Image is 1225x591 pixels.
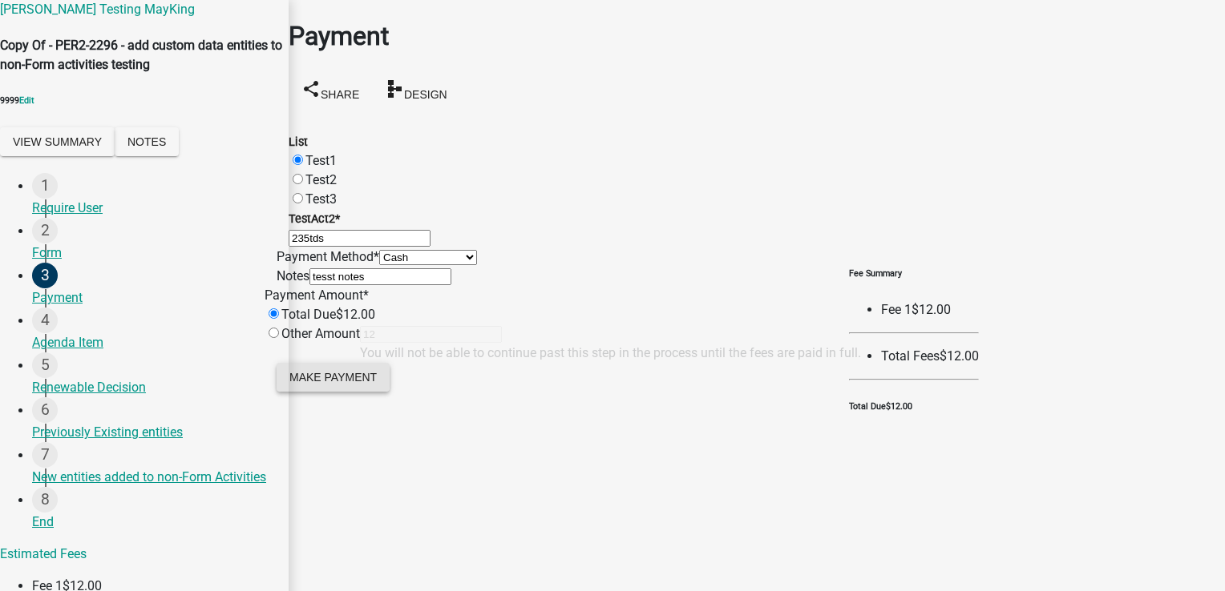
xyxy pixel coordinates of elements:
[940,348,979,364] span: $12.00
[277,249,379,264] label: Payment Method
[305,172,337,187] label: Test2
[32,218,58,243] div: 2
[32,308,58,333] div: 4
[32,487,58,513] div: 8
[32,378,276,397] div: Renewable Decision
[32,397,58,423] div: 6
[289,370,377,383] span: Make Payment
[336,305,375,324] div: $12.00
[277,268,309,283] label: Notes
[385,78,404,98] i: schema
[32,263,58,288] div: 3
[886,401,912,412] span: $12.00
[404,87,447,100] span: Design
[372,73,460,109] button: schemaDesign
[32,243,276,263] div: Form
[115,127,179,156] button: Notes
[265,324,360,363] div: Other Amount
[32,333,276,352] div: Agenda Item
[32,199,276,218] div: Require User
[321,87,359,100] span: Share
[19,95,34,106] a: Edit
[305,191,337,207] label: Test3
[912,302,951,317] span: $12.00
[32,468,276,487] div: New entities added to non-Form Activities
[32,352,58,378] div: 5
[277,363,390,392] button: Make Payment
[305,153,337,168] label: Test1
[265,305,336,324] div: Total Due
[849,400,979,413] h6: Total Due
[19,95,34,106] wm-modal-confirm: Edit Application Number
[32,513,276,532] div: End
[32,288,276,308] div: Payment
[289,17,1225,55] h1: Payment
[265,286,369,305] div: Payment Amount
[32,442,58,468] div: 7
[289,212,340,226] label: TestAct2
[289,73,372,109] button: shareShare
[881,300,979,320] li: Fee 1
[32,423,276,442] div: Previously Existing entities
[301,78,321,98] i: share
[32,173,58,199] div: 1
[881,347,979,366] li: Total Fees
[115,135,179,151] wm-modal-confirm: Notes
[289,135,308,149] label: List
[849,267,979,280] h6: Fee Summary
